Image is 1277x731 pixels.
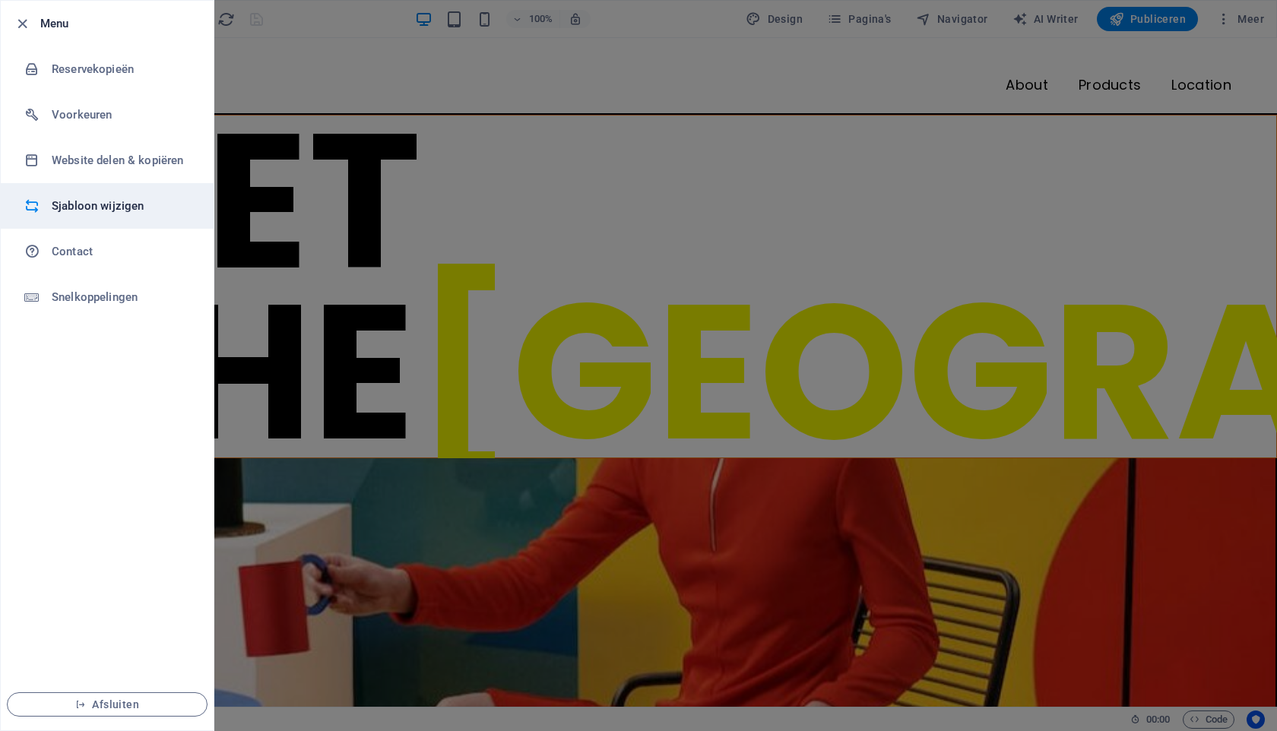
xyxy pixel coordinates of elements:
h6: Snelkoppelingen [52,288,192,306]
h6: Contact [52,242,192,261]
a: Contact [1,229,214,274]
button: Afsluiten [7,692,208,717]
h6: Reservekopieën [52,60,192,78]
h6: Website delen & kopiëren [52,151,192,169]
span: Afsluiten [20,698,195,710]
h6: Voorkeuren [52,106,192,124]
h6: Menu [40,14,201,33]
h6: Sjabloon wijzigen [52,197,192,215]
